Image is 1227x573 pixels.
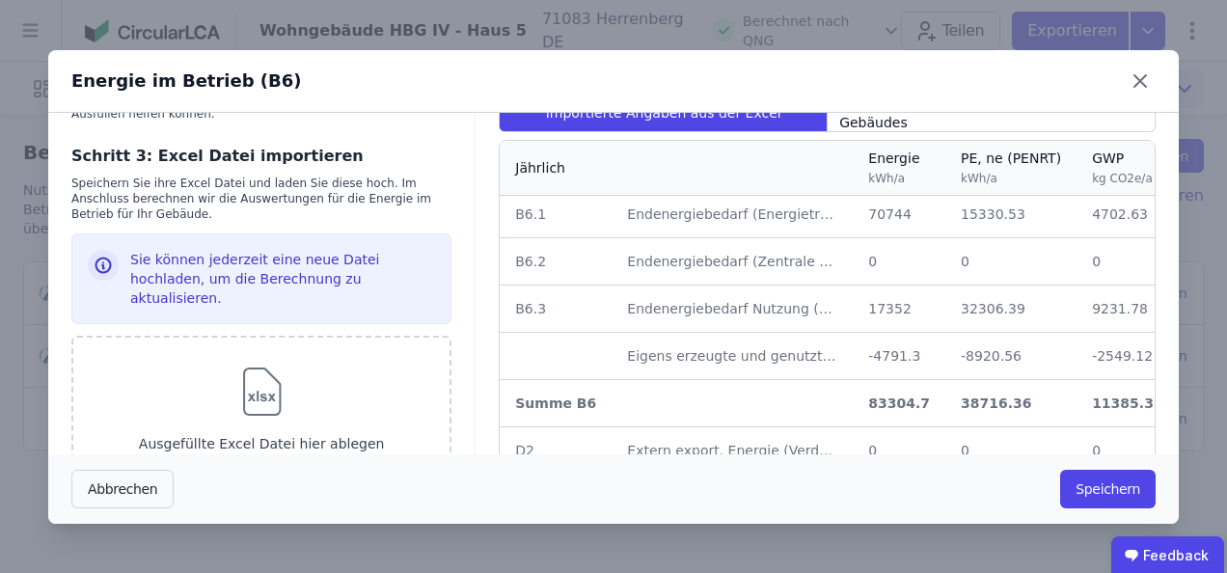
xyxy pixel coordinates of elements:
span: 9231.78 [1092,301,1148,316]
span: Eigens erzeugte und genutzte Energie [627,348,886,364]
span: 0 [868,254,877,269]
span: 11385.3 [1092,396,1154,411]
span: 0 [868,443,877,458]
span: 83304.7 [868,396,930,411]
span: Importierte Angaben aus der Excel [546,103,781,123]
span: -4791.3 [868,348,920,364]
div: GWP [1092,149,1153,187]
div: Sie können jederzeit eine neue Datei hochladen, um die Berechnung zu aktualisieren. [130,250,435,308]
span: 17352 [868,301,912,316]
div: Schritt 3: Excel Datei importieren [71,145,451,168]
div: Ausgefüllte Excel Datei hier ablegen [89,426,434,461]
div: Jährlich [515,158,565,177]
div: B6.3 [515,299,596,318]
img: svg%3e [231,361,293,423]
span: 0 [961,254,969,269]
button: Speichern [1060,470,1156,508]
div: B6.2 [515,252,596,271]
span: kWh/a [961,172,997,185]
button: Abbrechen [71,470,174,508]
span: Endenergiebedarf Nutzung (Strommix) [627,301,889,316]
span: Extern export. Energie (Verdrängungsstrommix PV) [627,443,973,458]
div: B6.1 [515,205,596,224]
span: -8920.56 [961,348,1022,364]
span: kg CO2e/a [1092,172,1153,185]
span: 4702.63 [1092,206,1148,222]
span: Endenergiebedarf (Energieträger) [627,206,856,222]
span: 0 [1092,443,1101,458]
span: 70744 [868,206,912,222]
div: Speichern Sie ihre Excel Datei und laden Sie diese hoch. Im Anschluss berechnen wir die Auswertun... [71,176,451,222]
span: -2549.12 [1092,348,1153,364]
span: Endenergiebedarf (Zentrale Dienste) [627,254,876,269]
div: Energie [868,149,919,187]
span: 0 [961,443,969,458]
span: 15330.53 [961,206,1025,222]
div: PE, ne (PENRT) [961,149,1061,187]
div: Summe B6 [515,394,596,413]
span: 32306.39 [961,301,1025,316]
span: 0 [1092,254,1101,269]
div: Energie im Betrieb (B6) [71,68,302,95]
span: Berechnete Ergebnisse für die NRF des Gebäudes [839,94,1143,132]
span: 38716.36 [961,396,1032,411]
span: kWh/a [868,172,905,185]
div: D2 [515,441,596,460]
